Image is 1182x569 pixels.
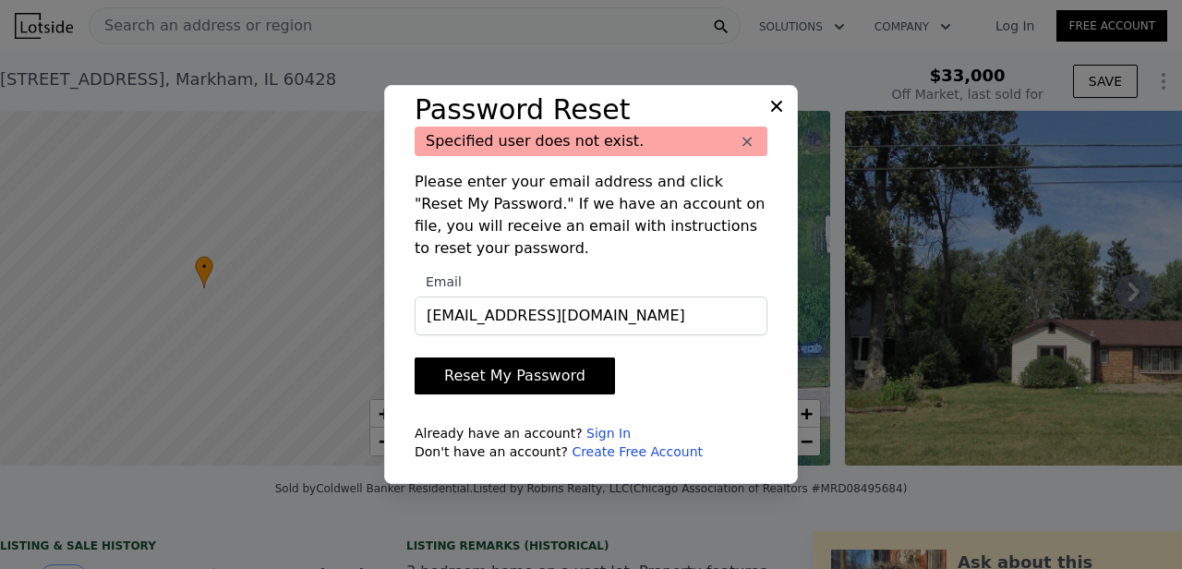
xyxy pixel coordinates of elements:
button: Reset My Password [415,357,615,394]
button: × [738,132,756,151]
p: Please enter your email address and click "Reset My Password." If we have an account on file, you... [415,171,767,260]
h3: Password Reset [415,93,767,127]
div: Already have an account? Don't have an account? [415,424,767,461]
span: Email [415,274,462,289]
input: Email [415,297,767,335]
div: Specified user does not exist. [415,127,767,156]
a: Create Free Account [572,444,703,459]
a: Sign In [586,426,631,441]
